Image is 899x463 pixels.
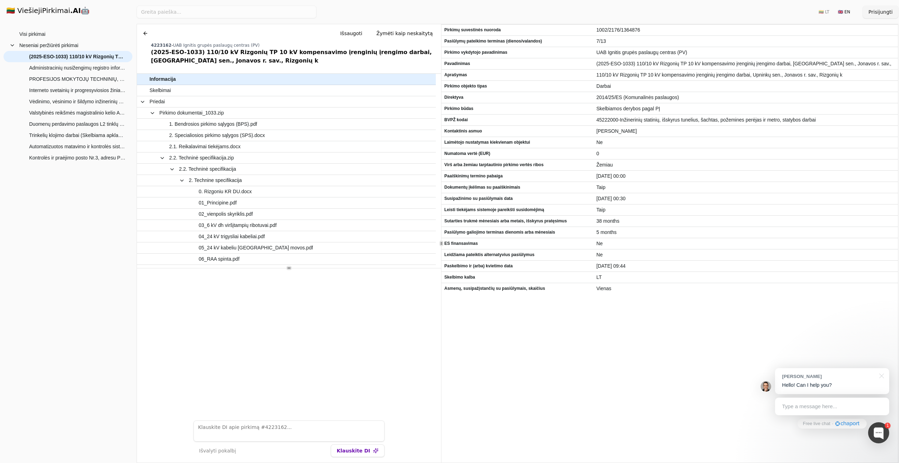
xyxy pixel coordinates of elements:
[596,250,895,260] span: Ne
[199,254,239,264] span: 06_RAA spinta.pdf
[150,85,171,96] span: Skelbimai
[596,36,895,46] span: 7/13
[596,126,895,136] span: [PERSON_NAME]
[444,81,591,91] span: Pirkimo objekto tipas
[150,74,176,84] span: Informacija
[29,141,125,152] span: Automatizuotos matavimo ir kontrolės sistema su duomenų apdorojimo ir analizės programine įranga
[199,220,277,230] span: 03_6 kV dh viršįtampių ribotuvai.pdf
[596,182,895,193] span: Taip
[444,194,591,204] span: Susipažinimo su pasiūlymais data
[444,149,591,159] span: Numatoma vertė (EUR)
[444,171,591,181] span: Paaiškinimų termino pabaiga
[29,130,125,141] span: Trinkelių klojimo darbai (Skelbiama apklausa)
[371,27,439,40] button: Žymėti kaip neskaitytą
[19,29,45,39] span: Visi pirkimai
[29,74,125,84] span: PROFESIJOS MOKYTOJŲ TECHNINIŲ, SKAITMENINIŲ KOMPETENCIJŲ TOBULINIMO ORGANIZAVIMO IR VYKDYMO PASLA...
[596,70,895,80] span: 110/10 kV Rizgonių TP 10 kV kompensavimo įrenginių įrengimo darbai, Upninkų sen., Jonavos r. sav....
[444,160,591,170] span: Virš arba žemiau tarptautinio pirkimo vertės ribos
[150,97,165,107] span: Priedai
[596,160,895,170] span: Žemiau
[151,43,171,48] span: 4223162
[444,261,591,271] span: Paskelbimo ir (arba) kvietimo data
[137,6,316,18] input: Greita paieška...
[19,40,78,51] span: Neseniai peržiūrėti pirkimai
[885,423,891,429] div: 1
[596,137,895,148] span: Ne
[444,104,591,114] span: Pirkimo būdas
[782,373,875,380] div: [PERSON_NAME]
[596,104,895,114] span: Skelbiamos derybos pagal PĮ
[199,187,252,197] span: 0. Rizgoniu KR DU.docx
[444,239,591,249] span: ES finansavimas
[782,382,882,389] p: Hello! Can I help you?
[596,205,895,215] span: Taip
[179,164,236,174] span: 2.2. Techninė specifikacija
[596,81,895,91] span: Darbai
[169,142,241,152] span: 2.1. Reikalavimai tiekėjams.docx
[29,152,125,163] span: Kontrolės ir praėjimo posto Nr.3, adresu Pravieniškių g. 10, Pravieniškių k., Kaišiadorių r. sav....
[29,85,125,96] span: Interneto svetainių ir progresyviosios žiniatinklio programos (pwa) diegimo, techninės priežiūros...
[189,175,242,185] span: 2. Technine specifikacija
[596,92,895,103] span: 2014/25/ES (Komunalinės paslaugos)
[199,243,313,253] span: 05_24 kV kabeliu [GEOGRAPHIC_DATA] movos.pdf
[29,119,125,129] span: Duomenų perdavimo paslaugos L2 tinklų sujungimui pirkimas (skelbiama apklausa)
[199,198,237,208] span: 01_Principine.pdf
[444,115,591,125] span: BVPŽ kodai
[596,261,895,271] span: [DATE] 09:44
[29,107,125,118] span: Valstybinės reikšmės magistralinio kelio A11 [GEOGRAPHIC_DATA]–Palanga ruožo nuo 136,905 iki 139,...
[596,194,895,204] span: [DATE] 00:30
[761,381,771,392] img: Jonas
[798,419,866,429] a: Free live chat·
[444,216,591,226] span: Sutarties trukmė mėnesiais arba metais, išskyrus pratęsimus
[596,149,895,159] span: 0
[444,47,591,58] span: Pirkimo vykdytojo pavadinimas
[169,119,257,129] span: 1. Bendrosios pirkimo sąlygos (BPS).pdf
[596,25,895,35] span: 1002/2176/1364876
[173,43,260,48] span: UAB Ignitis grupės paslaugų centras (PV)
[199,231,265,242] span: 04_24 kV trigysliai kabeliai.pdf
[444,70,591,80] span: Aprašymas
[444,272,591,282] span: Skelbimo kalba
[199,209,253,219] span: 02_vienpolis skyriklis.pdf
[199,265,279,275] span: 07_KR valdiklis SU CI MODULIU.pdf
[596,239,895,249] span: Ne
[596,47,895,58] span: UAB Ignitis grupės paslaugų centras (PV)
[159,108,224,118] span: Pirkimo dokumentai_1033.zip
[832,420,833,427] div: ·
[169,130,265,141] span: 2. Specialiosios pirkimo sąlygos (SPS).docx
[151,48,438,65] div: (2025-ESO-1033) 110/10 kV Rizgonių TP 10 kV kompensavimo įrenginių įrengimo darbai, [GEOGRAPHIC_D...
[444,137,591,148] span: Laimėtojo nustatymas kiekvienam objektui
[29,51,125,62] span: (2025-ESO-1033) 110/10 kV Rizgonių TP 10 kV kompensavimo įrenginių įrengimo darbai, [GEOGRAPHIC_D...
[596,272,895,282] span: LT
[29,63,125,73] span: Administracinių nusižengimų registro informacinės sistemos programinės įrangos modifikavimo ir pr...
[596,59,895,79] span: (2025-ESO-1033) 110/10 kV Rizgonių TP 10 kV kompensavimo įrenginių įrengimo darbai, [GEOGRAPHIC_D...
[151,43,438,48] div: -
[444,36,591,46] span: Pasiūlymų pateikimo terminas (dienos/valandos)
[834,6,854,18] button: 🇬🇧 EN
[169,153,234,163] span: 2.2. Techninė specifikacija.zip
[335,27,368,40] button: Išsaugoti
[596,171,895,181] span: [DATE] 00:00
[29,96,125,107] span: Vėdinimo, vėsinimo ir šildymo inžinerinių sistemų priežiūros ir gedimų šalinimo paslaugos
[444,92,591,103] span: Direktyva
[331,444,385,457] button: Klauskite DI
[596,227,895,237] span: 5 months
[803,420,830,427] span: Free live chat
[444,126,591,136] span: Kontaktinis asmuo
[70,6,81,15] strong: .AI
[775,398,889,415] div: Type a message here...
[444,25,591,35] span: Pirkimų suvestinės nuoroda
[863,6,898,18] button: Prisijungti
[596,216,895,226] span: 38 months
[444,250,591,260] span: Leidžiama pateiktis alternatyvius pasiūlymus
[444,205,591,215] span: Leisti tiekėjams sistemoje pareikšti susidomėjimą
[444,283,591,294] span: Asmenų, susipažįstančių su pasiūlymais, skaičius
[444,182,591,193] span: Dokumentų įkėlimas su paaiškinimais
[444,227,591,237] span: Pasiūlymo galiojimo terminas dienomis arba mėnesiais
[596,283,895,294] span: Vienas
[596,115,895,125] span: 45222000-Inžinerinių statinių, išskyrus tunelius, šachtas, požemines perėjas ir metro, statybos d...
[444,59,591,69] span: Pavadinimas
